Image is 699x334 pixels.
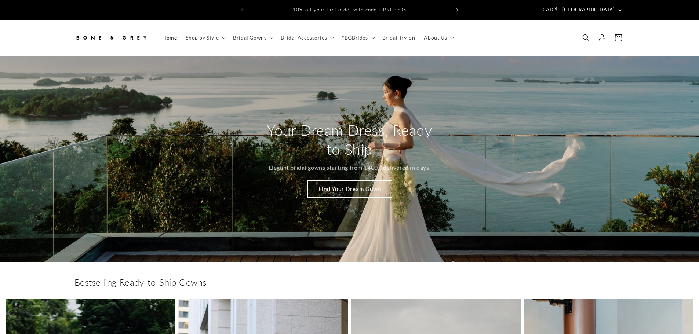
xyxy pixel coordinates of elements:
a: Bone and Grey Bridal [72,27,150,49]
span: CAD $ | [GEOGRAPHIC_DATA] [543,6,615,14]
summary: Bridal Accessories [276,30,337,45]
h2: Your Dream Dress, Ready to Ship [262,121,437,159]
button: Previous announcement [234,3,250,17]
summary: Shop by Style [181,30,229,45]
summary: Search [578,30,594,46]
p: Elegant bridal gowns starting from $400, , delivered in days. [269,162,431,173]
summary: Bridal Gowns [229,30,276,45]
span: Bridal Try-on [382,34,415,41]
button: CAD $ | [GEOGRAPHIC_DATA] [538,3,625,17]
span: Home [162,34,177,41]
span: Bridal Accessories [281,34,327,41]
summary: About Us [419,30,457,45]
span: 10% off your first order with code FIRSTLOOK [293,7,407,12]
span: Shop by Style [186,34,219,41]
a: Bridal Try-on [378,30,420,45]
a: Home [158,30,181,45]
span: #BGBrides [341,34,368,41]
span: Bridal Gowns [233,34,266,41]
h2: Bestselling Ready-to-Ship Gowns [74,276,625,288]
img: Bone and Grey Bridal [74,30,148,46]
summary: #BGBrides [337,30,378,45]
span: About Us [424,34,447,41]
button: Next announcement [449,3,465,17]
a: Find Your Dream Gown [307,180,392,198]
